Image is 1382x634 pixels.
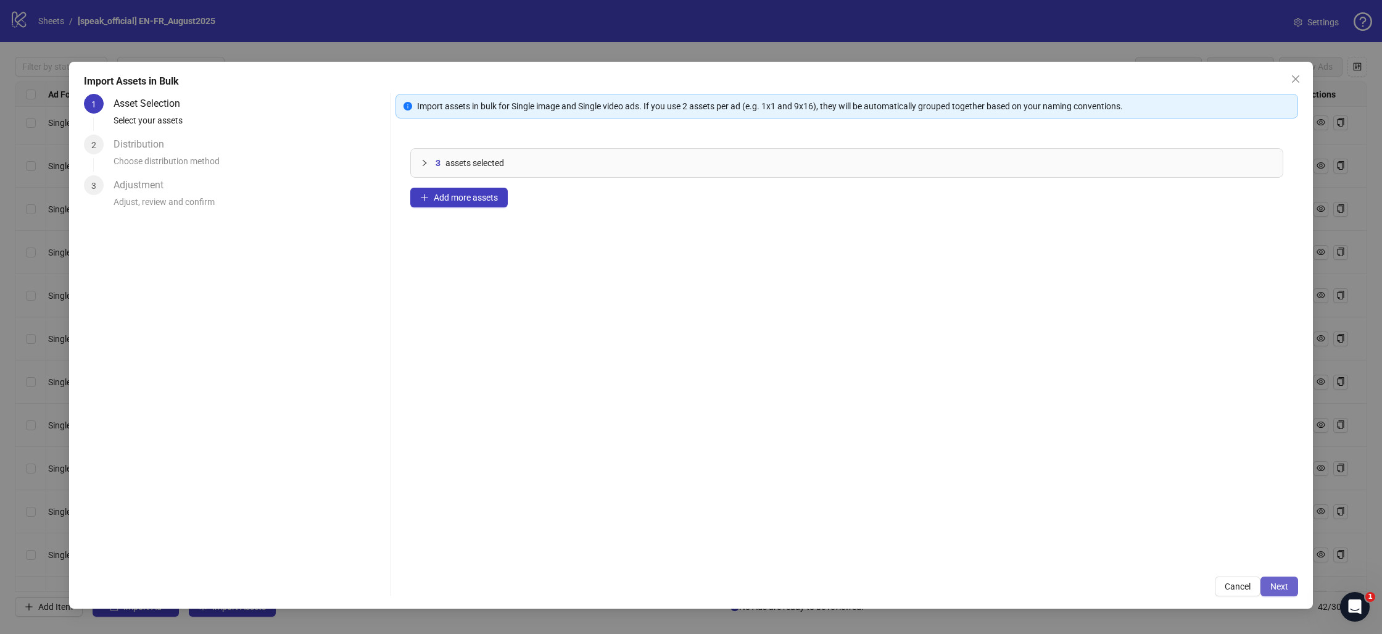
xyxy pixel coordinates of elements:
span: info-circle [403,102,412,111]
span: 2 [91,140,96,150]
span: close [1291,74,1301,84]
span: assets selected [445,156,504,170]
div: Import Assets in Bulk [84,74,1298,89]
div: Import assets in bulk for Single image and Single video ads. If you use 2 assets per ad (e.g. 1x1... [417,99,1290,113]
iframe: Intercom live chat [1340,592,1370,622]
div: Asset Selection [114,94,190,114]
div: Distribution [114,135,174,154]
span: 3 [91,181,96,191]
div: Select your assets [114,114,385,135]
span: Next [1270,582,1288,591]
div: Adjust, review and confirm [114,195,385,216]
span: Cancel [1225,582,1251,591]
span: plus [420,193,429,202]
div: 3assets selected [411,149,1283,177]
span: 1 [1365,592,1375,602]
span: Add more assets [434,193,498,202]
span: collapsed [421,159,428,167]
span: 3 [436,156,441,170]
button: Next [1260,577,1298,596]
button: Cancel [1215,577,1260,596]
button: Close [1286,69,1305,89]
button: Add more assets [410,188,508,207]
span: 1 [91,99,96,109]
div: Adjustment [114,175,173,195]
div: Choose distribution method [114,154,385,175]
